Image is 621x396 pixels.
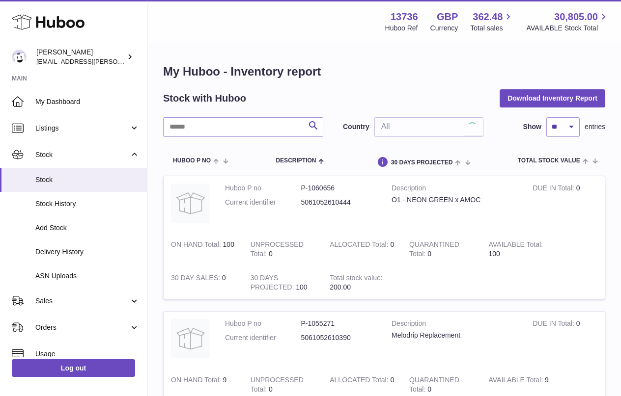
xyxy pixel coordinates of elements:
strong: GBP [437,10,458,24]
strong: AVAILABLE Total [489,376,545,386]
td: 0 [525,312,605,368]
a: Log out [12,359,135,377]
strong: ALLOCATED Total [330,376,390,386]
div: [PERSON_NAME] [36,48,125,66]
strong: Description [392,184,518,195]
td: 100 [481,233,561,266]
div: O1 - NEON GREEN x AMOC [392,195,518,205]
span: Description [276,158,316,164]
dd: P-1060656 [301,184,377,193]
span: 362.48 [473,10,503,24]
td: 100 [164,233,243,266]
button: Download Inventory Report [500,89,605,107]
a: 30,805.00 AVAILABLE Stock Total [526,10,609,33]
span: My Dashboard [35,97,140,106]
span: 30 DAYS PROJECTED [391,159,453,166]
span: Total stock value [518,158,580,164]
dd: 5061052610444 [301,198,377,207]
strong: UNPROCESSED Total [251,376,304,396]
span: Total sales [470,24,514,33]
div: Currency [430,24,458,33]
span: Stock [35,150,129,159]
span: Delivery History [35,247,140,257]
strong: DUE IN Total [533,184,576,194]
strong: AVAILABLE Total [489,240,543,251]
span: Add Stock [35,223,140,233]
strong: 30 DAYS PROJECTED [251,274,296,293]
span: Usage [35,349,140,359]
strong: DUE IN Total [533,319,576,330]
strong: 30 DAY SALES [171,274,222,284]
div: Melodrip Replacement [392,331,518,340]
strong: Description [392,319,518,331]
strong: Total stock value [330,274,382,284]
span: Stock [35,175,140,185]
span: ASN Uploads [35,271,140,281]
span: Sales [35,296,129,306]
label: Show [523,122,541,132]
span: 0 [427,250,431,258]
td: 0 [243,233,323,266]
dt: Current identifier [225,333,301,343]
span: Listings [35,124,129,133]
img: horia@orea.uk [12,50,27,64]
img: product image [171,319,210,358]
span: 30,805.00 [554,10,598,24]
td: 0 [164,266,243,299]
label: Country [343,122,369,132]
dt: Current identifier [225,198,301,207]
strong: QUARANTINED Total [409,240,459,260]
span: AVAILABLE Stock Total [526,24,609,33]
a: 362.48 Total sales [470,10,514,33]
strong: UNPROCESSED Total [251,240,304,260]
dt: Huboo P no [225,319,301,328]
span: Orders [35,323,129,332]
strong: ALLOCATED Total [330,240,390,251]
strong: QUARANTINED Total [409,376,459,396]
span: 0 [427,385,431,393]
span: 200.00 [330,283,351,291]
h2: Stock with Huboo [163,92,246,105]
h1: My Huboo - Inventory report [163,64,605,79]
td: 0 [525,176,605,233]
td: 0 [322,233,402,266]
strong: 13736 [391,10,418,24]
strong: ON HAND Total [171,240,223,251]
span: Huboo P no [173,158,211,164]
span: Stock History [35,199,140,209]
strong: ON HAND Total [171,376,223,386]
dd: 5061052610390 [301,333,377,343]
span: entries [585,122,605,132]
img: product image [171,184,210,223]
dd: P-1055271 [301,319,377,328]
span: [EMAIL_ADDRESS][PERSON_NAME][DOMAIN_NAME] [36,57,197,65]
dt: Huboo P no [225,184,301,193]
div: Huboo Ref [385,24,418,33]
td: 100 [243,266,323,299]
